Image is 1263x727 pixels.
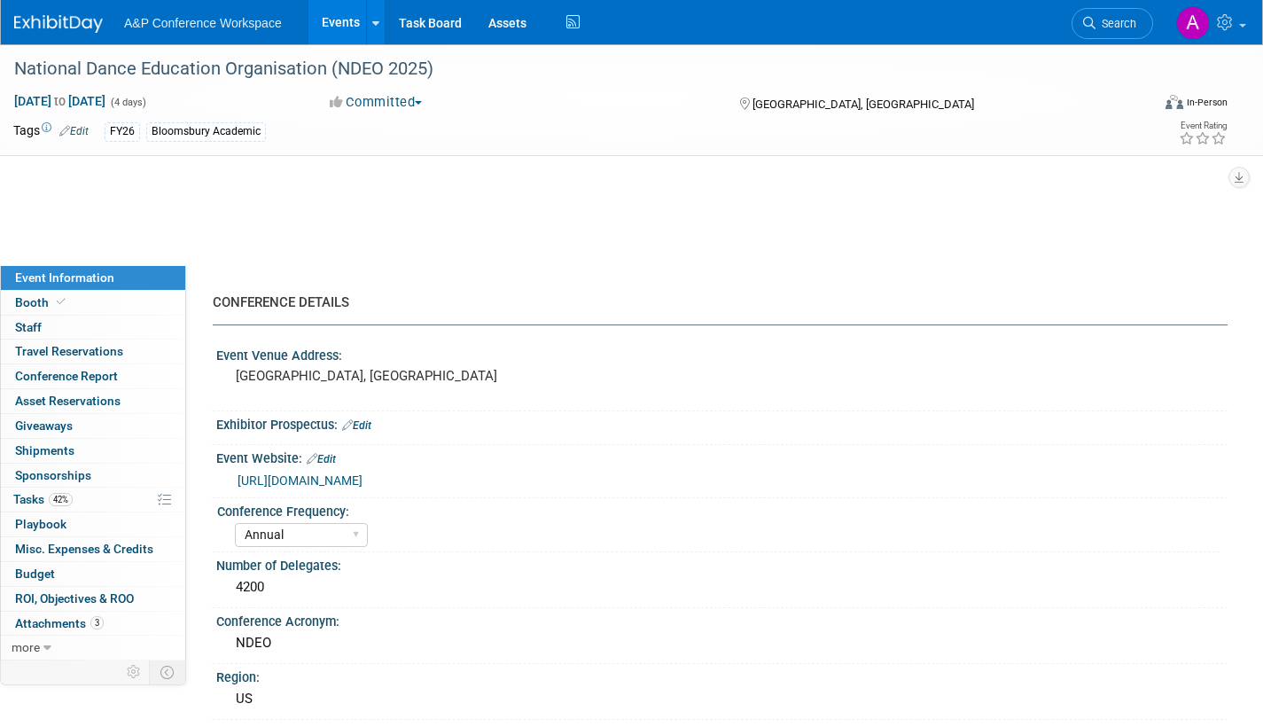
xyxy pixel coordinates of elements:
[1,340,185,363] a: Travel Reservations
[59,125,89,137] a: Edit
[90,616,104,629] span: 3
[13,121,89,142] td: Tags
[1,439,185,463] a: Shipments
[216,664,1228,686] div: Region:
[12,640,40,654] span: more
[57,297,66,307] i: Booth reservation complete
[1,562,185,586] a: Budget
[109,97,146,108] span: (4 days)
[1,488,185,512] a: Tasks42%
[1179,121,1227,130] div: Event Rating
[15,443,74,457] span: Shipments
[1048,92,1228,119] div: Event Format
[15,369,118,383] span: Conference Report
[1176,6,1210,40] img: Amanda Oney
[230,685,1214,713] div: US
[14,15,103,33] img: ExhibitDay
[1,612,185,636] a: Attachments3
[1,537,185,561] a: Misc. Expenses & Credits
[1,266,185,290] a: Event Information
[49,493,73,506] span: 42%
[15,295,69,309] span: Booth
[1,636,185,660] a: more
[15,591,134,606] span: ROI, Objectives & ROO
[15,320,42,334] span: Staff
[146,122,266,141] div: Bloomsbury Academic
[1,364,185,388] a: Conference Report
[238,473,363,488] a: [URL][DOMAIN_NAME]
[1,587,185,611] a: ROI, Objectives & ROO
[15,468,91,482] span: Sponsorships
[217,498,1220,520] div: Conference Frequency:
[15,394,121,408] span: Asset Reservations
[8,53,1124,85] div: National Dance Education Organisation (NDEO 2025)
[15,517,66,531] span: Playbook
[15,567,55,581] span: Budget
[216,445,1228,468] div: Event Website:
[13,492,73,506] span: Tasks
[1095,17,1136,30] span: Search
[216,342,1228,364] div: Event Venue Address:
[236,368,618,384] pre: [GEOGRAPHIC_DATA], [GEOGRAPHIC_DATA]
[342,419,371,432] a: Edit
[752,98,974,111] span: [GEOGRAPHIC_DATA], [GEOGRAPHIC_DATA]
[15,344,123,358] span: Travel Reservations
[216,608,1228,630] div: Conference Acronym:
[1186,96,1228,109] div: In-Person
[1,316,185,340] a: Staff
[216,411,1228,434] div: Exhibitor Prospectus:
[1166,95,1183,109] img: Format-Inperson.png
[1,389,185,413] a: Asset Reservations
[324,93,429,112] button: Committed
[216,552,1228,575] div: Number of Delegates:
[1,464,185,488] a: Sponsorships
[15,270,114,285] span: Event Information
[119,661,150,684] td: Personalize Event Tab Strip
[15,418,73,433] span: Giveaways
[15,616,104,630] span: Attachments
[105,122,140,141] div: FY26
[51,94,68,108] span: to
[1,512,185,536] a: Playbook
[213,293,1214,312] div: CONFERENCE DETAILS
[150,661,186,684] td: Toggle Event Tabs
[230,574,1214,601] div: 4200
[124,16,282,30] span: A&P Conference Workspace
[13,93,106,109] span: [DATE] [DATE]
[15,542,153,556] span: Misc. Expenses & Credits
[1072,8,1153,39] a: Search
[230,629,1214,657] div: NDEO
[1,414,185,438] a: Giveaways
[1,291,185,315] a: Booth
[307,453,336,465] a: Edit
